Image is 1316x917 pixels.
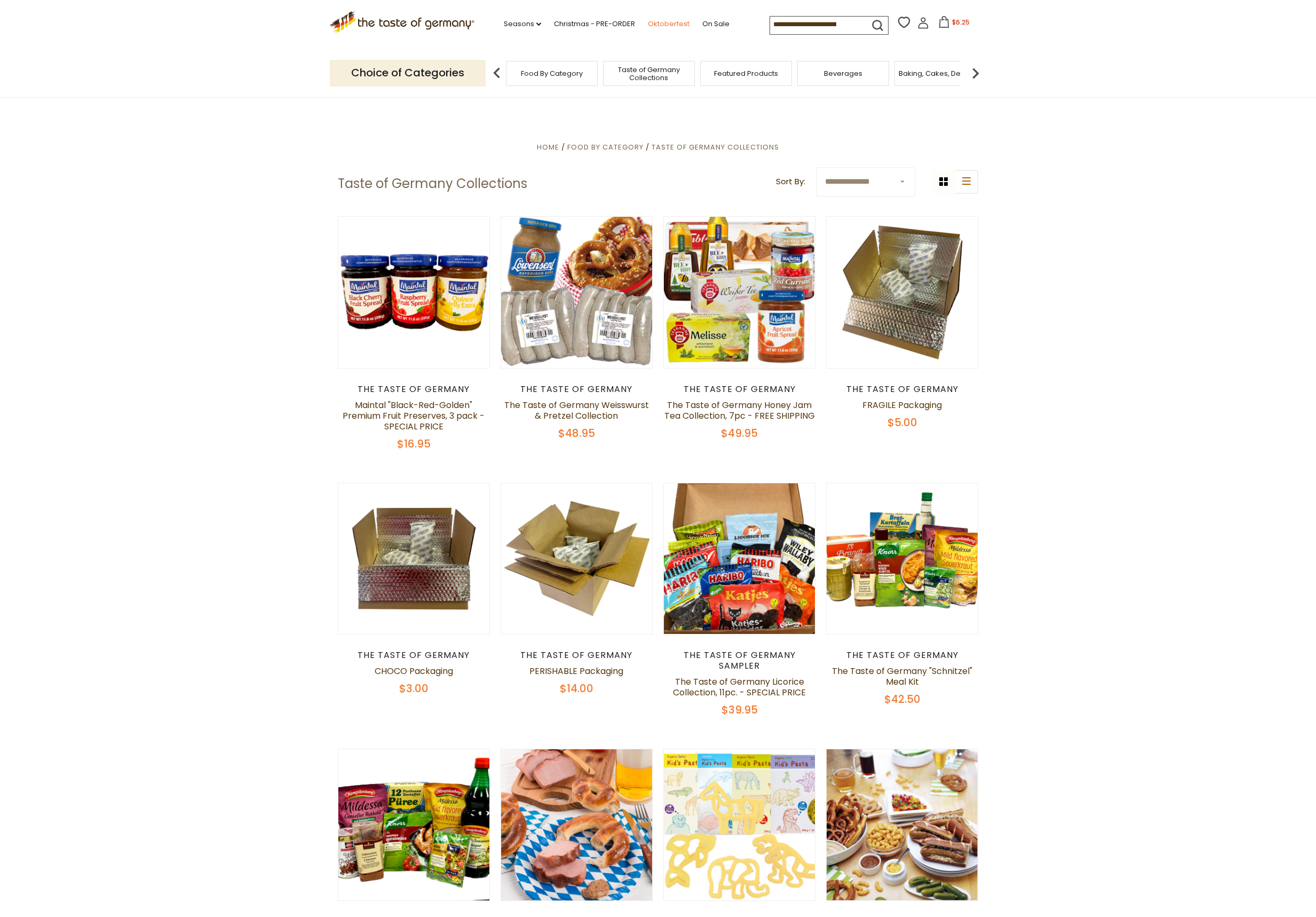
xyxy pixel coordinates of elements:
img: The Taste of Germany Weisswurst & Pretzel Collection [501,217,652,368]
p: Choice of Categories [330,60,486,86]
button: $6.25 [931,16,977,32]
a: FRAGILE Packaging [862,399,942,411]
img: FRAGILE Packaging [827,217,978,368]
span: $49.95 [721,426,758,441]
img: previous arrow [486,62,508,84]
span: $39.95 [722,702,758,717]
a: Christmas - PRE-ORDER [554,18,635,30]
a: PERISHABLE Packaging [529,665,623,677]
span: $3.00 [399,681,429,696]
div: The Taste of Germany [826,384,978,395]
label: Sort By: [776,175,805,189]
a: Beverages [824,69,862,77]
a: On Sale [702,18,730,30]
div: The Taste of Germany [663,384,815,395]
img: The Taste of Germany Honey Jam Tea Collection, 7pc - FREE SHIPPING [664,217,815,368]
a: Food By Category [567,142,644,152]
span: $48.95 [558,426,595,441]
span: $14.00 [560,681,593,696]
img: CHOCO Packaging [338,483,489,634]
a: Featured Products [714,69,778,77]
a: The Taste of Germany Weisswurst & Pretzel Collection [504,399,649,422]
img: The Taste of Germany "Schnitzel" Meal Kit [827,483,978,634]
div: The Taste of Germany Sampler [663,650,815,671]
img: PERISHABLE Packaging [501,483,652,634]
img: Maintal "Black-Red-Golden" Premium Fruit Preserves, 3 pack - SPECIAL PRICE [338,217,489,368]
a: The Taste of Germany Licorice Collection, 11pc. - SPECIAL PRICE [673,676,806,699]
a: The Taste of Germany Honey Jam Tea Collection, 7pc - FREE SHIPPING [664,399,815,422]
div: The Taste of Germany [338,384,490,395]
img: next arrow [965,62,986,84]
span: $5.00 [887,415,917,430]
a: The Taste of Germany "Schnitzel" Meal Kit [832,665,972,688]
span: $42.50 [884,692,921,707]
a: Oktoberfest [648,18,689,30]
span: $6.25 [952,18,970,27]
a: CHOCO Packaging [375,665,453,677]
a: Home [537,142,559,152]
a: Maintal "Black-Red-Golden" Premium Fruit Preserves, 3 pack - SPECIAL PRICE [343,399,485,433]
a: Seasons [504,18,541,30]
div: The Taste of Germany [826,650,978,661]
div: The Taste of Germany [501,384,653,395]
a: Taste of Germany Collections [606,66,692,82]
span: $16.95 [397,436,431,451]
div: The Taste of Germany [501,650,653,661]
img: The Taste of Germany Leberkaese & Pretzel Collection [501,749,652,900]
h1: Taste of Germany Collections [338,176,527,192]
a: Taste of Germany Collections [652,142,779,152]
img: The Taste of Germany "Brathendl" Roasted Chicken Meal Kit [338,749,489,900]
img: The Taste of Germany Licorice Collection, 11pc. - SPECIAL PRICE [664,483,815,634]
img: The Taste of Germany BBQ Meal Kit for 8 people [827,749,978,900]
a: Food By Category [521,69,583,77]
a: Baking, Cakes, Desserts [899,69,981,77]
img: Alb Gold Organic Kids Pasta with Animal Shapes, 4 pack, 42 oz. [664,749,815,900]
div: The Taste of Germany [338,650,490,661]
